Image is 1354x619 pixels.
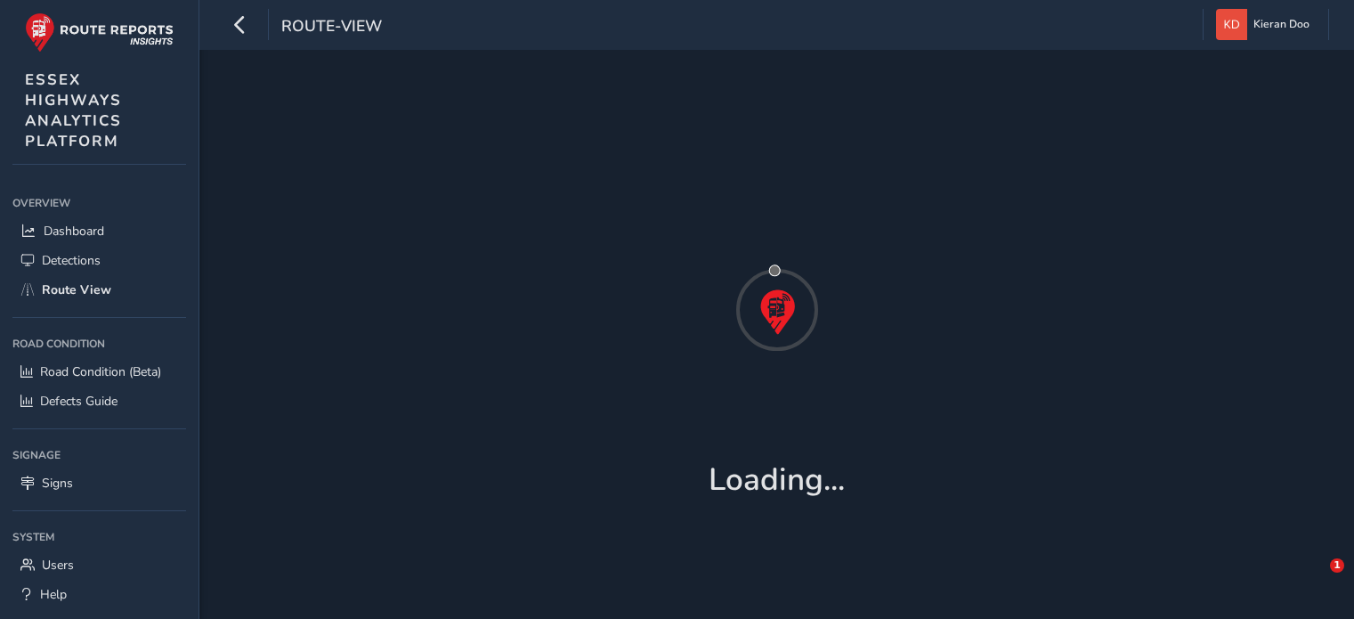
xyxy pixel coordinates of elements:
h1: Loading... [709,461,845,499]
a: Detections [12,246,186,275]
a: Route View [12,275,186,305]
span: Road Condition (Beta) [40,363,161,380]
span: 1 [1330,558,1344,573]
span: Kieran Doo [1253,9,1309,40]
a: Dashboard [12,216,186,246]
a: Users [12,550,186,580]
span: Detections [42,252,101,269]
span: Users [42,557,74,574]
iframe: Intercom live chat [1293,558,1336,601]
span: Help [40,586,67,603]
img: rr logo [25,12,174,53]
span: ESSEX HIGHWAYS ANALYTICS PLATFORM [25,69,122,151]
span: route-view [281,15,382,40]
div: Overview [12,190,186,216]
a: Defects Guide [12,387,186,416]
img: diamond-layout [1216,9,1247,40]
a: Signs [12,468,186,498]
div: Road Condition [12,330,186,357]
button: Kieran Doo [1216,9,1316,40]
a: Help [12,580,186,609]
span: Route View [42,281,111,298]
div: System [12,524,186,550]
span: Signs [42,475,73,492]
a: Road Condition (Beta) [12,357,186,387]
span: Dashboard [44,223,104,240]
span: Defects Guide [40,393,118,410]
div: Signage [12,442,186,468]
